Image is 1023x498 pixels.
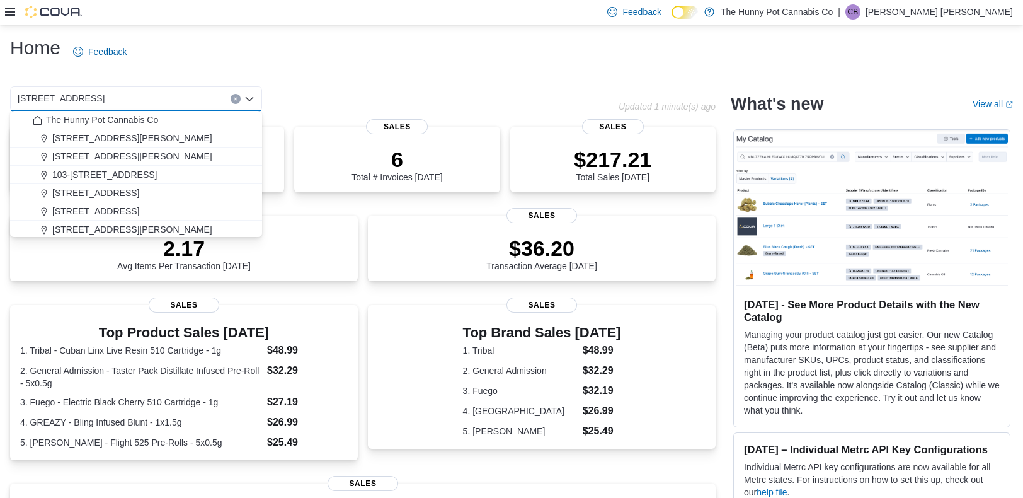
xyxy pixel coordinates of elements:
span: 103-[STREET_ADDRESS] [52,168,157,181]
input: Dark Mode [672,6,698,19]
h1: Home [10,35,60,61]
dt: 2. General Admission - Taster Pack Distillate Infused Pre-Roll - 5x0.5g [20,364,262,390]
button: [STREET_ADDRESS][PERSON_NAME] [10,148,262,166]
a: help file [757,487,787,497]
dt: 4. GREAZY - Bling Infused Blunt - 1x1.5g [20,416,262,429]
button: 103-[STREET_ADDRESS] [10,166,262,184]
span: Sales [149,298,219,313]
span: Sales [506,208,577,223]
span: Sales [328,476,398,491]
dt: 3. Fuego - Electric Black Cherry 510 Cartridge - 1g [20,396,262,408]
p: | [838,4,840,20]
dt: 4. [GEOGRAPHIC_DATA] [463,405,578,417]
p: The Hunny Pot Cannabis Co [721,4,833,20]
p: $36.20 [486,236,597,261]
dt: 3. Fuego [463,385,578,397]
h3: Top Product Sales [DATE] [20,325,348,340]
button: Close list of options [244,94,254,104]
p: [PERSON_NAME] [PERSON_NAME] [866,4,1013,20]
p: 6 [351,147,442,172]
dd: $25.49 [267,435,348,450]
a: View allExternal link [973,99,1013,109]
dd: $48.99 [583,343,621,358]
a: Feedback [68,39,132,64]
button: [STREET_ADDRESS][PERSON_NAME] [10,221,262,239]
div: Total # Invoices [DATE] [351,147,442,182]
span: [STREET_ADDRESS][PERSON_NAME] [52,150,212,163]
dt: 1. Tribal [463,344,578,357]
span: Dark Mode [672,19,672,20]
dt: 5. [PERSON_NAME] - Flight 525 Pre-Rolls - 5x0.5g [20,436,262,449]
dd: $32.29 [583,363,621,378]
dt: 2. General Admission [463,364,578,377]
h3: [DATE] – Individual Metrc API Key Configurations [744,443,1000,456]
dd: $27.19 [267,395,348,410]
span: CB [847,4,858,20]
span: [STREET_ADDRESS] [52,187,139,199]
div: Total Sales [DATE] [574,147,651,182]
dt: 5. [PERSON_NAME] [463,425,578,437]
dd: $32.29 [267,363,348,378]
span: [STREET_ADDRESS] [18,91,105,106]
h3: [DATE] - See More Product Details with the New Catalog [744,298,1000,323]
dd: $25.49 [583,424,621,439]
button: [STREET_ADDRESS] [10,202,262,221]
dd: $26.99 [583,403,621,419]
span: Sales [582,119,644,134]
dd: $48.99 [267,343,348,358]
p: 2.17 [117,236,251,261]
div: Transaction Average [DATE] [486,236,597,271]
svg: External link [1005,101,1013,108]
span: Feedback [622,6,661,18]
span: [STREET_ADDRESS][PERSON_NAME] [52,223,212,236]
p: Managing your product catalog just got easier. Our new Catalog (Beta) puts more information at yo... [744,328,1000,417]
div: Cameron Brown [845,4,860,20]
h3: Top Brand Sales [DATE] [463,325,621,340]
button: [STREET_ADDRESS][PERSON_NAME] [10,129,262,148]
span: Feedback [88,45,127,58]
span: Sales [506,298,577,313]
span: The Hunny Pot Cannabis Co [46,113,158,126]
dt: 1. Tribal - Cuban Linx Live Resin 510 Cartridge - 1g [20,344,262,357]
span: [STREET_ADDRESS][PERSON_NAME] [52,132,212,144]
img: Cova [25,6,82,18]
span: [STREET_ADDRESS] [52,205,139,217]
h2: What's new [731,94,823,114]
p: $217.21 [574,147,651,172]
dd: $32.19 [583,383,621,398]
div: Avg Items Per Transaction [DATE] [117,236,251,271]
p: Updated 1 minute(s) ago [619,101,716,112]
dd: $26.99 [267,415,348,430]
span: Sales [366,119,428,134]
button: [STREET_ADDRESS] [10,184,262,202]
button: Clear input [231,94,241,104]
button: The Hunny Pot Cannabis Co [10,111,262,129]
